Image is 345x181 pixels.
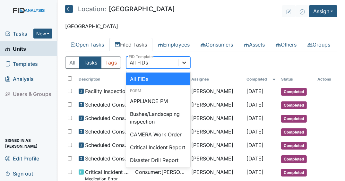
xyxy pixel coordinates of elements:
[126,95,190,108] div: APPLIANCE PM
[65,56,121,69] div: Type filter
[247,115,264,121] span: [DATE]
[247,142,264,148] span: [DATE]
[85,87,128,95] span: Facility Inspection
[279,74,315,85] th: Toggle SortBy
[5,30,33,38] a: Tasks
[189,152,244,166] td: [PERSON_NAME]
[109,38,152,51] a: Filed Tasks
[85,101,130,108] span: Scheduled Consumer Chart Review
[5,168,33,178] span: Sign out
[5,44,26,54] span: Units
[65,5,175,13] h5: [GEOGRAPHIC_DATA]
[302,38,336,51] a: Groups
[65,38,109,51] a: Open Tasks
[126,108,190,128] div: Bushes/Landscaping inspection
[281,101,307,109] span: Completed
[5,138,52,148] span: Signed in as [PERSON_NAME]
[247,88,264,94] span: [DATE]
[244,74,279,85] th: Toggle SortBy
[281,115,307,123] span: Completed
[189,112,244,125] td: [PERSON_NAME]
[315,74,337,85] th: Actions
[189,98,244,112] td: [PERSON_NAME]
[79,56,101,69] button: Tasks
[281,142,307,150] span: Completed
[78,6,106,12] span: Location:
[101,56,121,69] button: Tags
[65,56,80,69] button: All
[126,128,190,141] div: CAMERA Work Order
[281,155,307,163] span: Completed
[5,153,39,163] span: Edit Profile
[195,38,238,51] a: Consumers
[238,38,270,51] a: Assets
[85,155,130,162] span: Scheduled Consumer Chart Review
[281,169,307,177] span: Completed
[152,38,195,51] a: Employees
[309,5,337,17] button: Assign
[189,74,244,85] th: Assignee
[85,141,130,149] span: Scheduled Consumer Chart Review
[33,29,53,39] button: New
[65,22,337,30] p: [GEOGRAPHIC_DATA]
[135,168,186,176] span: Consumer : [PERSON_NAME]
[5,74,34,84] span: Analysis
[126,73,190,85] div: All FIDs
[247,155,264,162] span: [DATE]
[126,154,190,167] div: Disaster Drill Report
[130,59,148,66] div: All FIDs
[76,74,133,85] th: Toggle SortBy
[247,101,264,108] span: [DATE]
[189,139,244,152] td: [PERSON_NAME]
[270,38,302,51] a: Others
[247,169,264,175] span: [DATE]
[85,128,130,135] span: Scheduled Consumer Chart Review
[281,128,307,136] span: Completed
[247,128,264,135] span: [DATE]
[189,125,244,139] td: [PERSON_NAME]
[126,141,190,154] div: Critical Incident Report
[126,88,190,94] div: Form
[189,85,244,98] td: [PERSON_NAME]
[5,59,38,69] span: Templates
[281,88,307,96] span: Completed
[85,114,130,122] span: Scheduled Consumer Chart Review
[68,76,72,81] input: Toggle All Rows Selected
